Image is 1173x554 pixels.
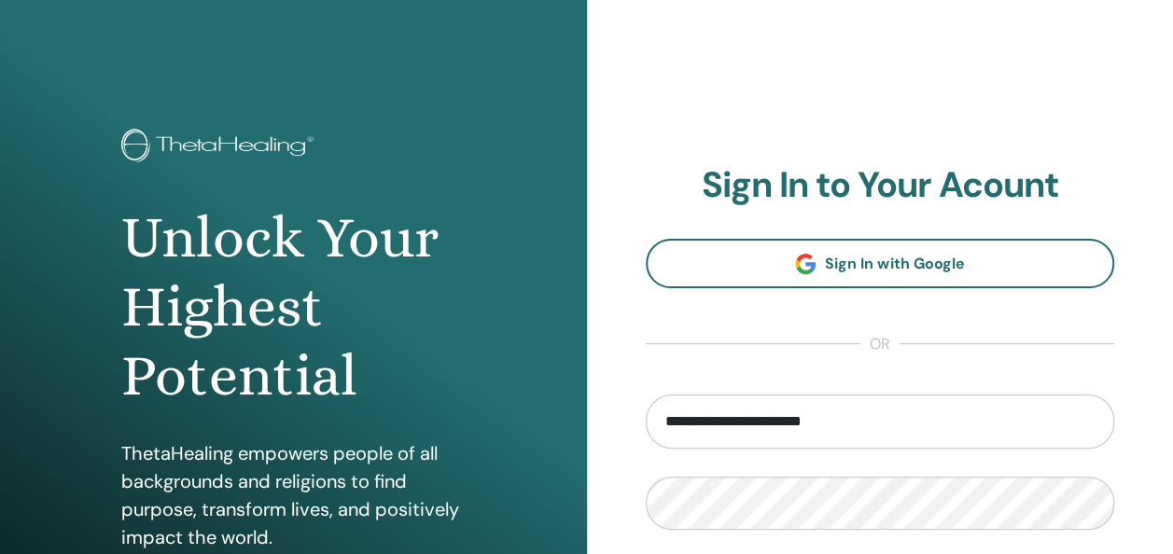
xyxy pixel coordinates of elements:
[646,164,1115,207] h2: Sign In to Your Acount
[860,333,900,355] span: or
[646,239,1115,288] a: Sign In with Google
[825,254,964,273] span: Sign In with Google
[121,439,466,551] p: ThetaHealing empowers people of all backgrounds and religions to find purpose, transform lives, a...
[121,203,466,411] h1: Unlock Your Highest Potential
